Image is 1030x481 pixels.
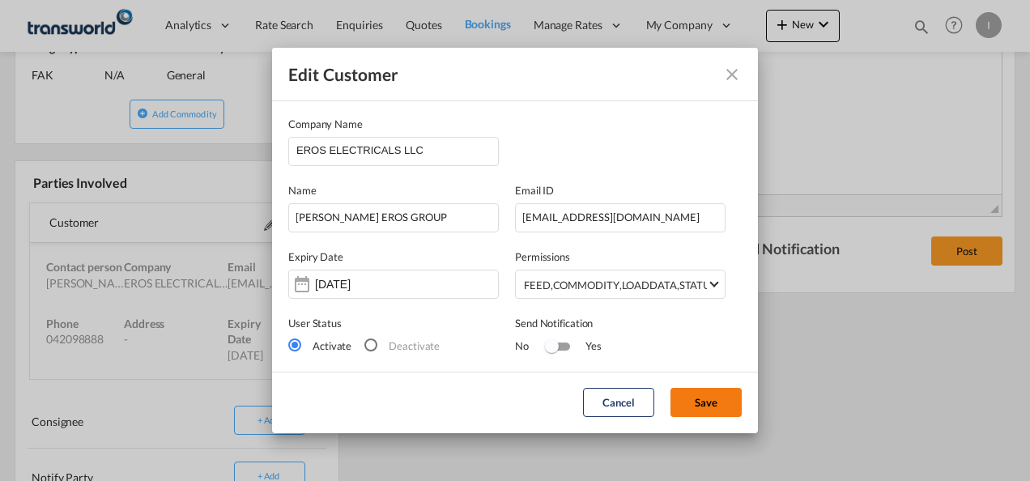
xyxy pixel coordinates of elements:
span: Company Name [288,117,363,130]
md-radio-button: Deactivate [364,336,440,354]
div: Send Notification [515,315,726,331]
input: Email [515,203,726,232]
md-radio-button: Activate [288,336,351,354]
body: Editor, editor2 [16,16,281,33]
div: Yes [569,338,602,354]
span: Email ID [515,184,554,197]
md-switch: Switch 1 [545,335,569,360]
button: Cancel [583,388,654,417]
button: icon-close [716,58,748,91]
md-select: Select Permission: FEED, COMMODITY, LOADDATA, STATUS, DOCUMENTS, CONTAINERS, TRACKING, SCHEDULE, ... [515,270,726,299]
span: Name [288,184,317,197]
span: Permissions [515,250,570,263]
span: Customer [323,64,399,84]
span: LOADDATA [622,279,677,292]
md-dialog: Edit Customer Company ... [272,48,758,432]
input: Company [296,138,498,162]
md-icon: icon-close [722,65,742,84]
span: Edit [288,64,319,84]
div: No [515,338,545,354]
span: FEED [524,279,551,292]
div: User Status [288,315,499,331]
span: Expiry Date [288,250,343,263]
button: Save [670,388,742,417]
span: COMMODITY [553,279,619,292]
span: , , , , , , , , [524,277,707,293]
span: STATUS [679,279,716,292]
input: Select Expiry Date [315,278,417,291]
input: Name [288,203,499,232]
